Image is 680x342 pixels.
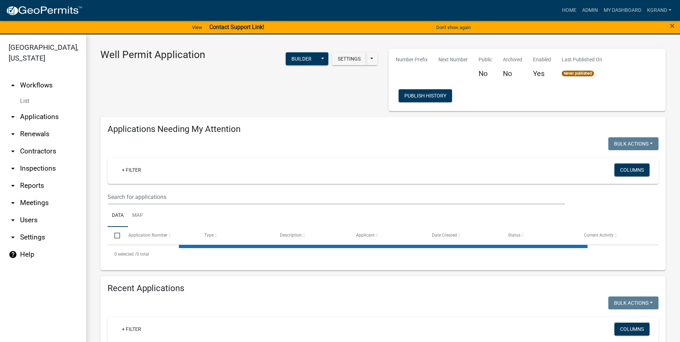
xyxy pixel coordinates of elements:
[204,233,214,238] span: Type
[479,56,492,63] p: Public
[438,56,468,63] p: Next Number
[286,52,317,65] button: Builder
[108,245,658,263] div: 0 total
[9,147,17,156] i: arrow_drop_down
[503,56,522,63] p: Archived
[9,250,17,259] i: help
[9,233,17,242] i: arrow_drop_down
[533,56,551,63] p: Enabled
[644,4,674,17] a: kgrand
[559,4,579,17] a: Home
[670,21,675,31] span: ×
[356,233,375,238] span: Applicant
[584,233,614,238] span: Current Activity
[100,49,205,61] h3: Well Permit Application
[121,227,197,244] datatable-header-cell: Application Number
[399,89,452,102] button: Publish History
[533,69,551,78] h5: Yes
[332,52,366,65] button: Settings
[116,323,147,336] a: + Filter
[209,24,264,30] strong: Contact Support Link!
[601,4,644,17] a: My Dashboard
[128,233,167,238] span: Application Number
[189,22,205,33] a: View
[108,190,565,204] input: Search for applications
[9,130,17,138] i: arrow_drop_down
[9,181,17,190] i: arrow_drop_down
[9,199,17,207] i: arrow_drop_down
[9,81,17,90] i: arrow_drop_up
[280,233,302,238] span: Description
[425,227,501,244] datatable-header-cell: Date Created
[396,56,428,63] p: Number Prefix
[479,69,492,78] h5: No
[614,323,650,336] button: Columns
[273,227,349,244] datatable-header-cell: Description
[608,137,658,150] button: Bulk Actions
[9,113,17,121] i: arrow_drop_down
[9,216,17,224] i: arrow_drop_down
[108,283,658,294] h4: Recent Applications
[508,233,520,238] span: Status
[108,204,128,227] a: Data
[562,71,594,76] span: Never published
[670,22,675,30] button: Close
[197,227,273,244] datatable-header-cell: Type
[562,56,602,63] p: Last Published On
[399,93,452,99] wm-modal-confirm: Workflow Publish History
[108,227,121,244] datatable-header-cell: Select
[116,163,147,176] a: + Filter
[108,124,658,134] h4: Applications Needing My Attention
[614,163,650,176] button: Columns
[608,296,658,309] button: Bulk Actions
[9,164,17,173] i: arrow_drop_down
[114,252,137,257] span: 0 selected /
[579,4,601,17] a: Admin
[432,233,457,238] span: Date Created
[433,22,474,33] button: Don't show again
[128,204,147,227] a: Map
[501,227,577,244] datatable-header-cell: Status
[503,69,522,78] h5: No
[349,227,425,244] datatable-header-cell: Applicant
[577,227,653,244] datatable-header-cell: Current Activity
